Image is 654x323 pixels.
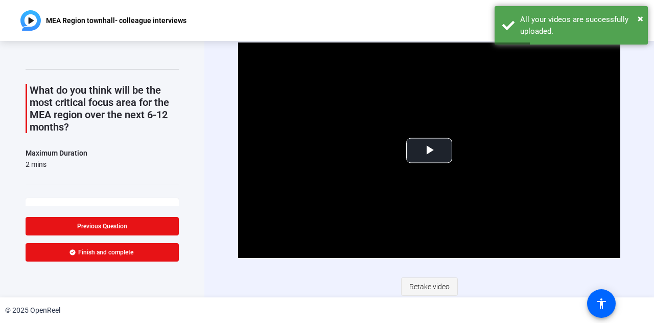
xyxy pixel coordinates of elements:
[77,223,127,230] span: Previous Question
[520,14,640,37] div: All your videos are successfully uploaded.
[409,277,450,296] span: Retake video
[26,243,179,262] button: Finish and complete
[638,12,643,25] span: ×
[20,10,41,31] img: OpenReel logo
[595,297,608,310] mat-icon: accessibility
[78,248,133,256] span: Finish and complete
[46,14,186,27] p: MEA Region townhall- colleague interviews
[638,11,643,26] button: Close
[26,147,87,159] div: Maximum Duration
[406,138,452,163] button: Play Video
[401,277,458,296] button: Retake video
[26,217,179,235] button: Previous Question
[238,42,620,258] div: Video Player
[5,305,60,316] div: © 2025 OpenReel
[26,159,87,169] div: 2 mins
[30,84,179,133] p: What do you think will be the most critical focus area for the MEA region over the next 6-12 months?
